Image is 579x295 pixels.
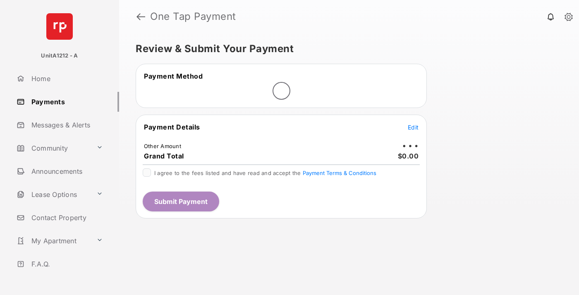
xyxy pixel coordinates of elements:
[13,231,93,251] a: My Apartment
[408,123,419,131] button: Edit
[143,192,219,211] button: Submit Payment
[144,152,184,160] span: Grand Total
[398,152,419,160] span: $0.00
[13,115,119,135] a: Messages & Alerts
[13,69,119,89] a: Home
[144,123,200,131] span: Payment Details
[144,142,182,150] td: Other Amount
[13,138,93,158] a: Community
[150,12,236,22] strong: One Tap Payment
[13,254,119,274] a: F.A.Q.
[136,44,556,54] h5: Review & Submit Your Payment
[41,52,78,60] p: UnitA1212 - A
[13,185,93,204] a: Lease Options
[13,161,119,181] a: Announcements
[303,170,376,176] button: I agree to the fees listed and have read and accept the
[144,72,203,80] span: Payment Method
[408,124,419,131] span: Edit
[13,208,119,228] a: Contact Property
[13,92,119,112] a: Payments
[154,170,376,176] span: I agree to the fees listed and have read and accept the
[46,13,73,40] img: svg+xml;base64,PHN2ZyB4bWxucz0iaHR0cDovL3d3dy53My5vcmcvMjAwMC9zdmciIHdpZHRoPSI2NCIgaGVpZ2h0PSI2NC...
